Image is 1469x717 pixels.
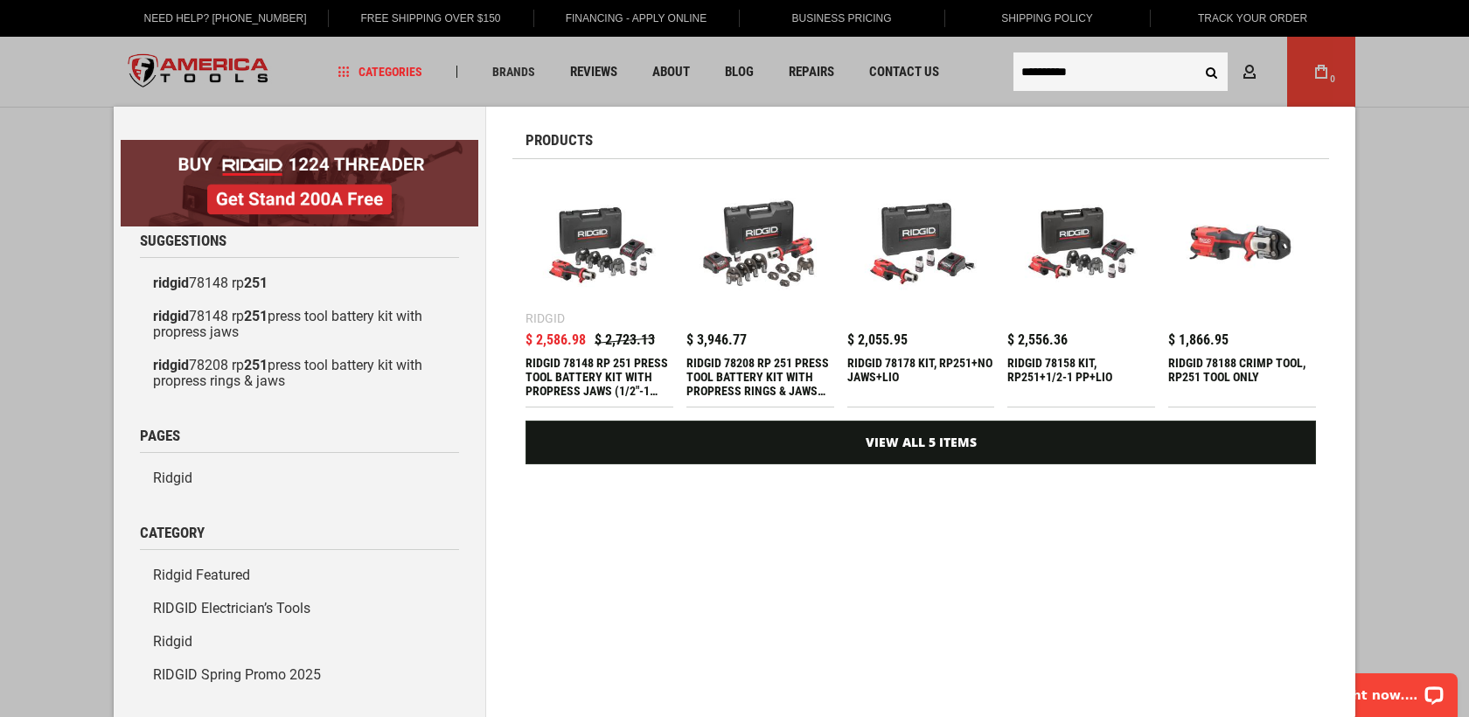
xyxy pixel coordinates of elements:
div: RIDGID 78208 RP 251 PRESS TOOL BATTERY KIT WITH PROPRESS RINGS & JAWS (1/2 [686,356,834,398]
span: $ 2,055.95 [847,333,908,347]
a: RIDGID 78148 RP 251 PRESS TOOL BATTERY KIT WITH PROPRESS JAWS (1/2 Ridgid $ 2,723.13 $ 2,586.98 R... [526,172,673,407]
b: 251 [244,275,268,291]
p: We're away right now. Please check back later! [24,26,198,40]
a: RIDGID 78188 CRIMP TOOL, RP251 TOOL ONLY $ 1,866.95 RIDGID 78188 CRIMP TOOL, RP251 TOOL ONLY [1168,172,1316,407]
a: Brands [484,60,543,84]
img: BOGO: Buy RIDGID® 1224 Threader, Get Stand 200A Free! [121,140,478,226]
span: $ 2,723.13 [595,333,655,347]
div: RIDGID 78158 KIT, RP251+1/2-1 PP+LIO [1007,356,1155,398]
img: RIDGID 78178 KIT, RP251+NO JAWS+LIO [856,181,986,311]
a: RIDGID 78178 KIT, RP251+NO JAWS+LIO $ 2,055.95 RIDGID 78178 KIT, RP251+NO JAWS+LIO [847,172,995,407]
a: Ridgid [140,462,459,495]
b: ridgid [153,357,189,373]
span: $ 3,946.77 [686,333,747,347]
div: Ridgid [526,312,565,324]
a: Ridgid Featured [140,559,459,592]
a: Categories [331,60,430,84]
span: Suggestions [140,233,226,248]
span: Category [140,526,205,540]
div: RIDGID 78188 CRIMP TOOL, RP251 TOOL ONLY [1168,356,1316,398]
span: Brands [492,66,535,78]
img: RIDGID 78208 RP 251 PRESS TOOL BATTERY KIT WITH PROPRESS RINGS & JAWS (1/2 [695,181,825,311]
a: ridgid78208 rp251press tool battery kit with propress rings & jaws [140,349,459,398]
a: BOGO: Buy RIDGID® 1224 Threader, Get Stand 200A Free! [121,140,478,153]
img: RIDGID 78148 RP 251 PRESS TOOL BATTERY KIT WITH PROPRESS JAWS (1/2 [534,181,665,311]
b: 251 [244,308,268,324]
b: ridgid [153,308,189,324]
a: RIDGID Electrician’s Tools [140,592,459,625]
div: RIDGID 78178 KIT, RP251+NO JAWS+LIO [847,356,995,398]
span: Pages [140,428,180,443]
b: 251 [244,357,268,373]
img: RIDGID 78158 KIT, RP251+1/2-1 PP+LIO [1016,181,1146,311]
img: RIDGID 78188 CRIMP TOOL, RP251 TOOL ONLY [1177,181,1307,311]
a: View All 5 Items [526,421,1316,464]
span: $ 2,586.98 [526,333,586,347]
button: Search [1194,55,1228,88]
span: Products [526,133,593,148]
a: RIDGID Spring Promo 2025 [140,658,459,692]
div: RIDGID 78148 RP 251 PRESS TOOL BATTERY KIT WITH PROPRESS JAWS (1/2 [526,356,673,398]
span: Categories [338,66,422,78]
a: RIDGID 78158 KIT, RP251+1/2-1 PP+LIO $ 2,556.36 RIDGID 78158 KIT, RP251+1/2-1 PP+LIO [1007,172,1155,407]
span: $ 2,556.36 [1007,333,1068,347]
a: ridgid78148 rp251press tool battery kit with propress jaws [140,300,459,349]
span: $ 1,866.95 [1168,333,1229,347]
a: ridgid78148 rp251 [140,267,459,300]
a: RIDGID 78208 RP 251 PRESS TOOL BATTERY KIT WITH PROPRESS RINGS & JAWS (1/2 $ 3,946.77 RIDGID 7820... [686,172,834,407]
button: Open LiveChat chat widget [201,23,222,44]
a: Ridgid [140,625,459,658]
b: ridgid [153,275,189,291]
